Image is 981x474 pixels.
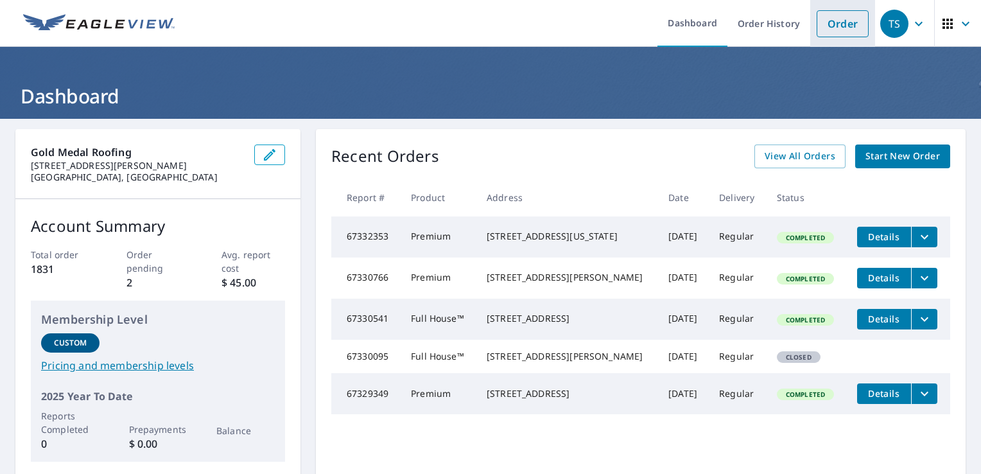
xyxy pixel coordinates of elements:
button: filesDropdownBtn-67330541 [911,309,937,329]
th: Delivery [709,179,767,216]
div: [STREET_ADDRESS][PERSON_NAME] [487,350,648,363]
div: [STREET_ADDRESS][PERSON_NAME] [487,271,648,284]
td: Full House™ [401,299,476,340]
th: Status [767,179,847,216]
td: Regular [709,216,767,258]
td: 67332353 [331,216,401,258]
th: Product [401,179,476,216]
td: Regular [709,258,767,299]
td: [DATE] [658,216,709,258]
th: Address [476,179,658,216]
p: 1831 [31,261,94,277]
a: Pricing and membership levels [41,358,275,373]
span: Details [865,272,903,284]
div: [STREET_ADDRESS] [487,387,648,400]
p: Reports Completed [41,409,100,436]
button: detailsBtn-67330766 [857,268,911,288]
span: Completed [778,315,833,324]
span: Start New Order [865,148,940,164]
td: 67330766 [331,258,401,299]
td: Premium [401,258,476,299]
p: $ 45.00 [221,275,285,290]
p: [GEOGRAPHIC_DATA], [GEOGRAPHIC_DATA] [31,171,244,183]
td: 67330541 [331,299,401,340]
button: detailsBtn-67332353 [857,227,911,247]
button: detailsBtn-67330541 [857,309,911,329]
span: Completed [778,390,833,399]
p: Balance [216,424,275,437]
p: Gold Medal Roofing [31,145,244,160]
td: Premium [401,373,476,414]
div: [STREET_ADDRESS] [487,312,648,325]
p: Recent Orders [331,145,439,168]
td: [DATE] [658,340,709,373]
span: Closed [778,353,819,362]
td: 67330095 [331,340,401,373]
td: [DATE] [658,299,709,340]
span: Details [865,231,903,243]
td: Regular [709,299,767,340]
p: Order pending [126,248,190,275]
button: filesDropdownBtn-67330766 [911,268,937,288]
button: filesDropdownBtn-67332353 [911,227,937,247]
button: filesDropdownBtn-67329349 [911,383,937,404]
p: 0 [41,436,100,452]
th: Date [658,179,709,216]
span: Completed [778,233,833,242]
p: Total order [31,248,94,261]
p: Prepayments [129,423,187,436]
p: 2025 Year To Date [41,389,275,404]
td: [DATE] [658,258,709,299]
p: 2 [126,275,190,290]
p: Membership Level [41,311,275,328]
p: Avg. report cost [221,248,285,275]
span: Details [865,387,903,399]
p: $ 0.00 [129,436,187,452]
p: [STREET_ADDRESS][PERSON_NAME] [31,160,244,171]
td: Regular [709,340,767,373]
td: Premium [401,216,476,258]
div: [STREET_ADDRESS][US_STATE] [487,230,648,243]
td: [DATE] [658,373,709,414]
td: Full House™ [401,340,476,373]
span: View All Orders [765,148,835,164]
a: Start New Order [855,145,950,168]
div: TS [880,10,908,38]
th: Report # [331,179,401,216]
img: EV Logo [23,14,175,33]
h1: Dashboard [15,83,966,109]
a: View All Orders [754,145,846,168]
a: Order [817,10,869,37]
span: Completed [778,274,833,283]
td: 67329349 [331,373,401,414]
p: Account Summary [31,215,285,238]
p: Custom [54,337,87,349]
span: Details [865,313,903,325]
td: Regular [709,373,767,414]
button: detailsBtn-67329349 [857,383,911,404]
